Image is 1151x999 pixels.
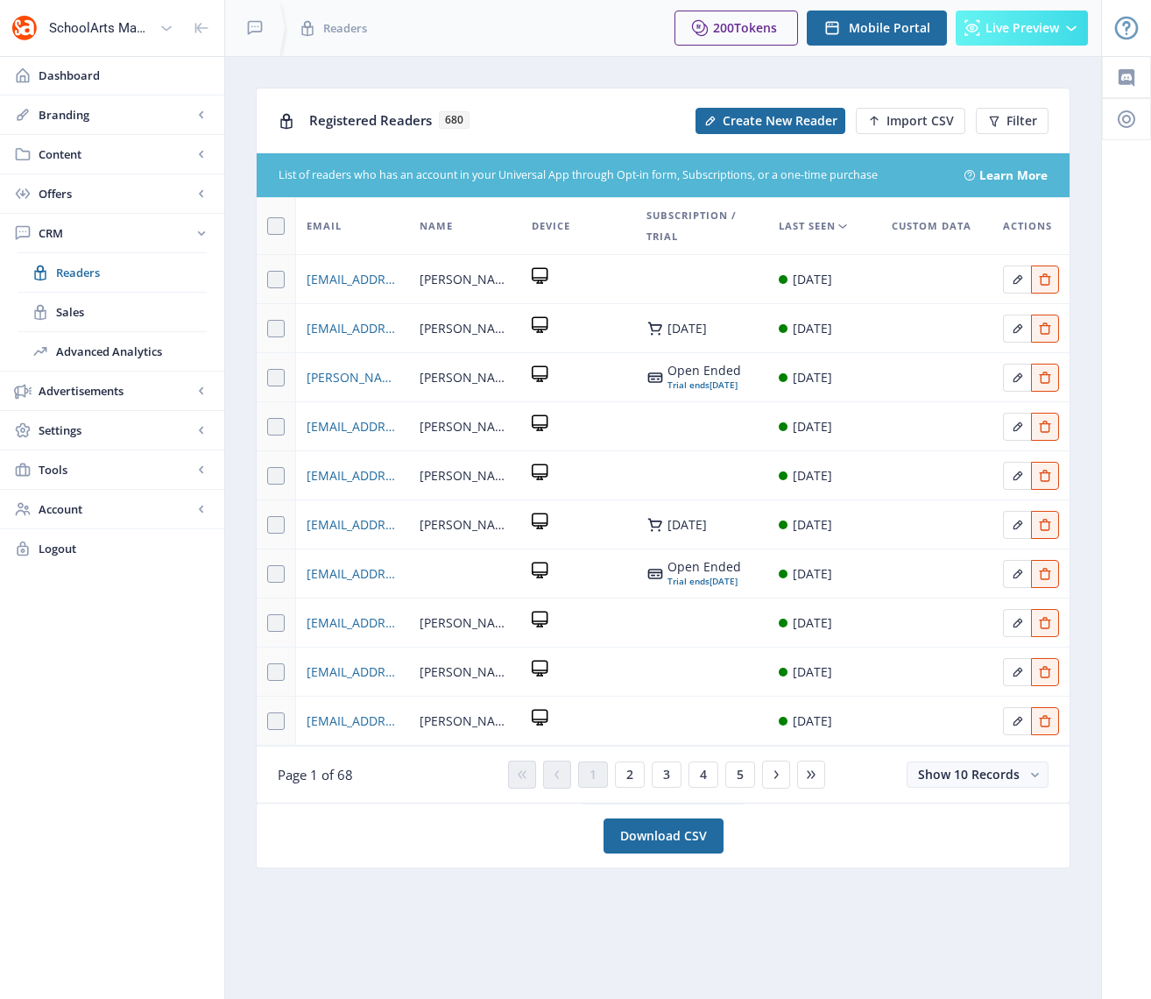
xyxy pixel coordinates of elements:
a: Download CSV [604,818,724,854]
a: Edit page [1031,416,1059,433]
a: [EMAIL_ADDRESS][DOMAIN_NAME] [307,563,399,585]
a: Edit page [1031,711,1059,727]
span: Show 10 Records [918,766,1020,783]
div: [DATE] [793,514,832,535]
div: [DATE] [793,269,832,290]
a: Edit page [1031,563,1059,580]
span: Tools [39,461,193,478]
button: Import CSV [856,108,965,134]
div: [DATE] [793,318,832,339]
span: Sales [56,303,207,321]
button: 4 [688,762,718,788]
span: 680 [439,111,470,129]
button: Create New Reader [696,108,845,134]
a: [PERSON_NAME][EMAIL_ADDRESS][DOMAIN_NAME] [307,367,399,388]
span: 4 [700,768,707,782]
button: Show 10 Records [907,762,1049,788]
span: [EMAIL_ADDRESS][DOMAIN_NAME] [307,662,399,683]
span: Actions [1003,216,1052,237]
span: Import CSV [886,114,954,128]
span: Advertisements [39,382,193,400]
div: [DATE] [667,518,707,532]
span: CRM [39,224,193,242]
span: Readers [323,19,367,37]
span: Logout [39,540,210,557]
button: Live Preview [956,11,1088,46]
button: 200Tokens [674,11,798,46]
button: 5 [725,762,755,788]
a: Edit page [1003,662,1031,678]
div: [DATE] [667,378,741,392]
button: Filter [976,108,1049,134]
span: [PERSON_NAME] [420,367,511,388]
span: [PERSON_NAME] [420,318,511,339]
a: Edit page [1003,318,1031,335]
span: 5 [737,768,744,782]
div: SchoolArts Magazine [49,9,152,47]
span: Trial ends [667,379,710,391]
a: New page [845,108,965,134]
a: Edit page [1031,465,1059,482]
a: Edit page [1031,613,1059,629]
a: [EMAIL_ADDRESS][DOMAIN_NAME] [307,465,399,486]
div: [DATE] [793,367,832,388]
a: Edit page [1031,662,1059,678]
button: 2 [615,762,645,788]
span: [PERSON_NAME] [420,711,511,732]
a: Edit page [1031,269,1059,286]
span: 3 [663,768,670,782]
button: Mobile Portal [807,11,947,46]
img: properties.app_icon.png [11,14,39,42]
a: [EMAIL_ADDRESS][DOMAIN_NAME] [307,613,399,634]
div: List of readers who has an account in your Universal App through Opt-in form, Subscriptions, or a... [279,167,943,184]
div: [DATE] [793,563,832,585]
a: Edit page [1031,514,1059,531]
span: Subscription / Trial [646,205,759,247]
div: Open Ended [667,560,741,574]
div: [DATE] [793,662,832,683]
span: Create New Reader [723,114,837,128]
div: [DATE] [793,711,832,732]
app-collection-view: Registered Readers [256,88,1070,804]
span: Last Seen [779,216,836,237]
a: New page [685,108,845,134]
span: Readers [56,264,207,281]
a: Edit page [1031,367,1059,384]
span: Mobile Portal [849,21,930,35]
a: Edit page [1003,711,1031,727]
span: Custom Data [892,216,971,237]
div: [DATE] [667,322,707,336]
div: [DATE] [793,613,832,634]
a: Edit page [1003,269,1031,286]
a: Edit page [1003,465,1031,482]
a: Sales [18,293,207,331]
span: [PERSON_NAME] [420,613,511,634]
a: Edit page [1031,318,1059,335]
div: [DATE] [667,574,741,588]
a: [EMAIL_ADDRESS][DOMAIN_NAME] [307,269,399,290]
span: 2 [626,768,633,782]
a: [EMAIL_ADDRESS][DOMAIN_NAME] [307,514,399,535]
div: [DATE] [793,465,832,486]
a: Edit page [1003,613,1031,629]
a: Edit page [1003,514,1031,531]
span: Email [307,216,342,237]
span: Name [420,216,453,237]
a: Edit page [1003,367,1031,384]
a: [EMAIL_ADDRESS][DOMAIN_NAME] [307,711,399,732]
span: Offers [39,185,193,202]
span: Advanced Analytics [56,343,207,360]
span: Tokens [734,19,777,36]
button: 1 [578,762,608,788]
span: [PERSON_NAME] [420,269,511,290]
a: Edit page [1003,563,1031,580]
a: [EMAIL_ADDRESS][DOMAIN_NAME] [307,318,399,339]
span: Device [532,216,570,237]
div: [DATE] [793,416,832,437]
span: Settings [39,422,193,439]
